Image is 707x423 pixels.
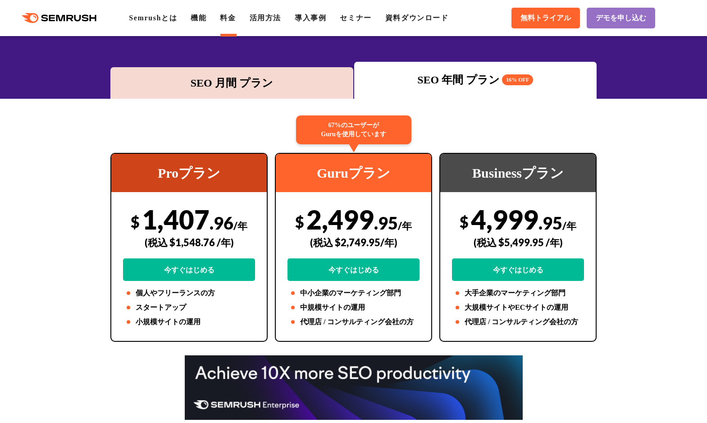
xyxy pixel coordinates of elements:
[295,212,304,231] span: $
[220,14,236,22] a: 料金
[452,302,584,313] li: 大規模サイトやECサイトの運用
[287,226,420,258] div: (税込 $2,749.95/年)
[123,258,255,281] a: 今すぐはじめる
[191,14,206,22] a: 機能
[233,220,247,232] span: /年
[123,317,255,327] li: 小規模サイトの運用
[587,8,655,28] a: デモを申し込む
[123,288,255,299] li: 個人やフリーランスの方
[452,288,584,299] li: 大手企業のマーケティング部門
[287,317,420,327] li: 代理店 / コンサルティング会社の方
[123,226,255,258] div: (税込 $1,548.76 /年)
[340,14,371,22] a: セミナー
[562,220,576,232] span: /年
[123,302,255,313] li: スタートアップ
[596,14,646,23] span: デモを申し込む
[385,14,449,22] a: 資料ダウンロード
[287,258,420,281] a: 今すぐはじめる
[210,212,233,233] span: .96
[398,220,412,232] span: /年
[374,212,398,233] span: .95
[440,154,596,192] div: Businessプラン
[287,302,420,313] li: 中規模サイトの運用
[460,212,469,231] span: $
[131,212,140,231] span: $
[511,8,580,28] a: 無料トライアル
[295,14,326,22] a: 導入事例
[129,14,177,22] a: Semrushとは
[296,115,411,144] div: 67%のユーザーが Guruを使用しています
[520,14,571,23] span: 無料トライアル
[287,203,420,281] div: 2,499
[538,212,562,233] span: .95
[452,226,584,258] div: (税込 $5,499.95 /年)
[452,317,584,327] li: 代理店 / コンサルティング会社の方
[359,72,593,88] div: SEO 年間 プラン
[452,203,584,281] div: 4,999
[111,154,267,192] div: Proプラン
[250,14,281,22] a: 活用方法
[276,154,431,192] div: Guruプラン
[502,74,533,85] span: 16% OFF
[287,288,420,299] li: 中小企業のマーケティング部門
[123,203,255,281] div: 1,407
[452,258,584,281] a: 今すぐはじめる
[115,75,349,91] div: SEO 月間 プラン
